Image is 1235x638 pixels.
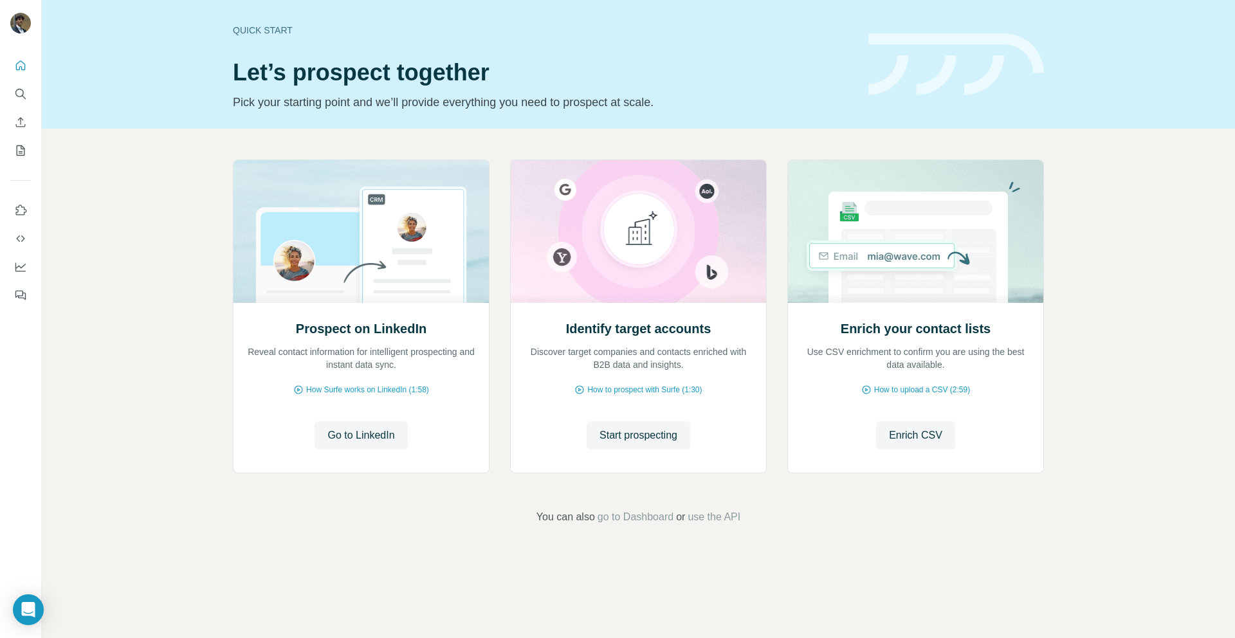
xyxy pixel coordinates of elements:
button: Quick start [10,54,31,77]
img: banner [868,33,1044,96]
img: Enrich your contact lists [787,160,1044,303]
img: Avatar [10,13,31,33]
span: You can also [536,509,595,525]
h2: Identify target accounts [566,320,711,338]
span: Go to LinkedIn [327,428,394,443]
span: Start prospecting [599,428,677,443]
p: Use CSV enrichment to confirm you are using the best data available. [801,345,1030,371]
span: Enrich CSV [889,428,942,443]
button: use the API [688,509,740,525]
div: Quick start [233,24,853,37]
button: Start prospecting [587,421,690,450]
img: Prospect on LinkedIn [233,160,489,303]
button: My lists [10,139,31,162]
h1: Let’s prospect together [233,60,853,86]
button: Use Surfe on LinkedIn [10,199,31,222]
h2: Enrich your contact lists [841,320,991,338]
button: Enrich CSV [10,111,31,134]
button: Use Surfe API [10,227,31,250]
button: Feedback [10,284,31,307]
button: Search [10,82,31,105]
button: Enrich CSV [876,421,955,450]
p: Discover target companies and contacts enriched with B2B data and insights. [524,345,753,371]
span: or [676,509,685,525]
span: How to prospect with Surfe (1:30) [587,384,702,396]
p: Reveal contact information for intelligent prospecting and instant data sync. [246,345,476,371]
div: Open Intercom Messenger [13,594,44,625]
span: How Surfe works on LinkedIn (1:58) [306,384,429,396]
button: go to Dashboard [598,509,673,525]
img: Identify target accounts [510,160,767,303]
button: Go to LinkedIn [315,421,407,450]
p: Pick your starting point and we’ll provide everything you need to prospect at scale. [233,93,853,111]
span: How to upload a CSV (2:59) [874,384,970,396]
h2: Prospect on LinkedIn [296,320,426,338]
button: Dashboard [10,255,31,278]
